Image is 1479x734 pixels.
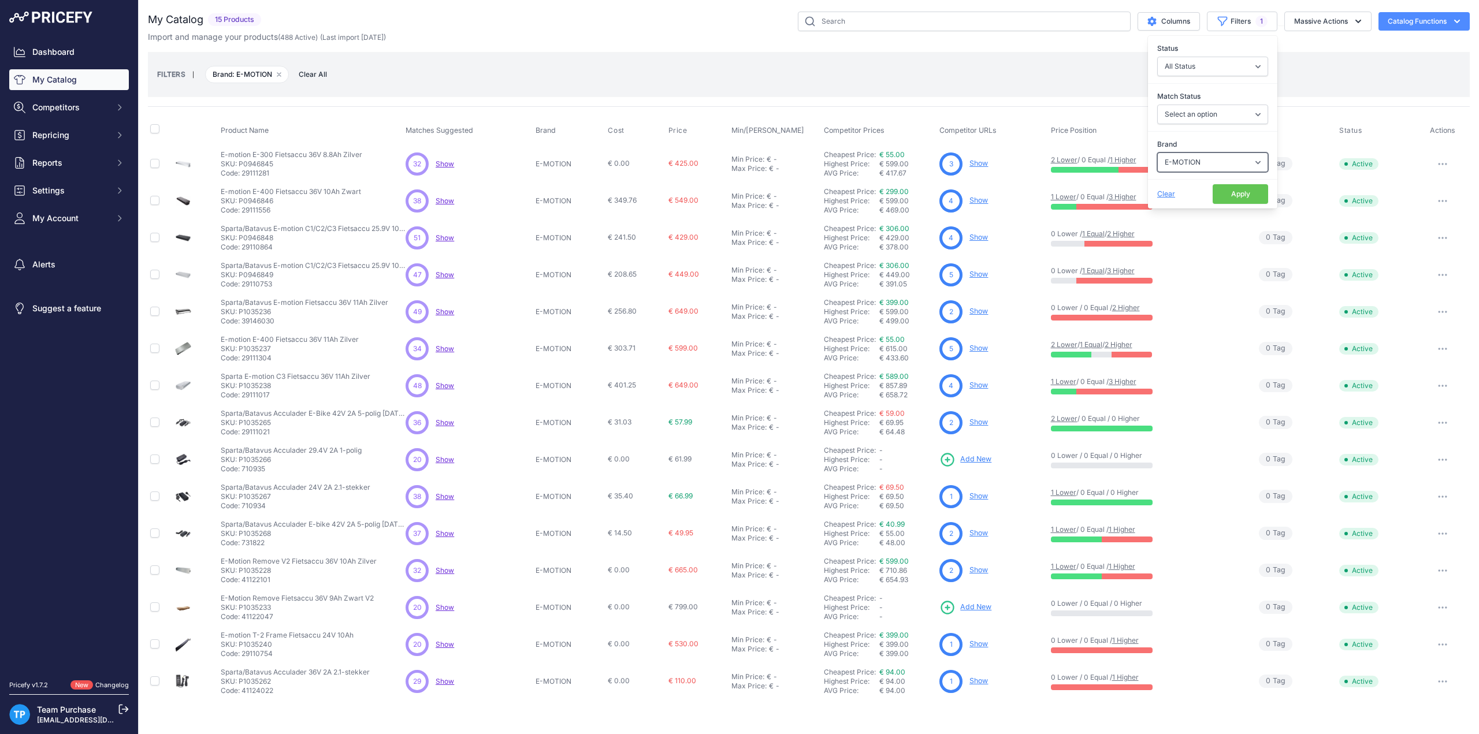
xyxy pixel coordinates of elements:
div: - [771,266,777,275]
a: 1 Lower [1051,377,1076,386]
a: Cheapest Price: [824,520,876,528]
span: Competitors [32,102,108,113]
span: 0 [1266,269,1270,280]
span: Show [436,344,454,353]
a: 2 Lower [1051,414,1077,423]
span: Active [1339,158,1378,170]
p: E-MOTION [536,344,604,353]
span: Show [436,603,454,612]
a: € 59.00 [879,409,905,418]
p: SKU: P1035236 [221,307,388,316]
a: 1 Lower [1051,488,1076,497]
div: AVG Price: [824,316,879,326]
a: [EMAIL_ADDRESS][DOMAIN_NAME] [37,716,158,724]
input: Search [798,12,1131,31]
span: Tag [1259,268,1292,281]
span: Competitor Prices [824,126,885,135]
a: 2 Higher [1112,303,1140,312]
span: € 429.00 [879,233,909,242]
div: AVG Price: [824,206,879,215]
a: € 306.00 [879,261,909,270]
span: Reports [32,157,108,169]
span: 1 [1255,16,1268,27]
a: 1 Higher [1110,155,1136,164]
p: 0 Lower / 0 Equal / [1051,303,1243,312]
span: 0 [1266,306,1270,317]
div: Max Price: [731,201,767,210]
a: 1 Equal [1080,340,1102,349]
span: Tag [1259,342,1292,355]
button: Settings [9,180,129,201]
div: - [774,201,779,210]
div: - [774,238,779,247]
button: Competitors [9,97,129,118]
span: € 599.00 [879,196,909,205]
div: - [771,192,777,201]
span: 48 [413,381,422,391]
span: Active [1339,380,1378,392]
a: Cheapest Price: [824,446,876,454]
span: 47 [413,270,422,280]
a: € 55.00 [879,335,905,344]
a: Show [436,455,454,464]
div: - [774,386,779,395]
div: Max Price: [731,238,767,247]
span: € 549.00 [668,196,698,204]
a: 488 Active [280,33,315,42]
a: Show [969,233,988,241]
div: € [767,192,771,201]
div: AVG Price: [824,353,879,363]
div: Min Price: [731,340,764,349]
p: Code: 29110864 [221,243,406,252]
a: Team Purchase [37,705,96,714]
a: 1 Higher [1109,562,1135,571]
a: 2 Lower [1051,155,1077,164]
a: € 55.00 [879,150,905,159]
div: € [767,303,771,312]
a: Cheapest Price: [824,150,876,159]
a: 3 Higher [1109,192,1136,201]
span: Brand: E-MOTION [205,66,289,83]
button: Columns [1138,12,1200,31]
p: 0 Lower / / [1051,266,1243,275]
a: Cheapest Price: [824,335,876,344]
p: E-MOTION [536,233,604,243]
p: Sparta E-motion C3 Fietsaccu 36V 11Ah Zilver [221,372,370,381]
span: Add New [960,454,991,465]
span: € 241.50 [608,233,636,241]
a: 1 Higher [1112,636,1139,644]
span: Show [436,677,454,685]
span: 2 [949,307,953,317]
a: Show [969,639,988,648]
div: € [767,340,771,349]
a: € 306.00 [879,224,909,233]
button: Clear All [293,69,333,80]
div: - [771,155,777,164]
span: Show [436,270,454,279]
p: Import and manage your products [148,31,386,43]
div: € [769,201,774,210]
div: € 469.00 [879,206,935,215]
div: Max Price: [731,275,767,284]
a: 2 Lower [1051,340,1077,349]
span: Active [1339,269,1378,281]
p: SKU: P0946849 [221,270,406,280]
span: 49 [413,307,422,317]
div: € [769,386,774,395]
span: Show [436,233,454,242]
div: Highest Price: [824,233,879,243]
a: € 399.00 [879,298,909,307]
p: E-motion E-400 Fietsaccu 36V 10Ah Zwart [221,187,361,196]
a: Show [436,159,454,168]
a: Show [969,676,988,685]
button: Price [668,126,690,135]
span: Show [436,640,454,649]
button: Reports [9,152,129,173]
span: 5 [949,270,953,280]
span: € 349.76 [608,196,637,204]
span: 3 [949,159,953,169]
div: € 499.00 [879,316,935,326]
span: 15 Products [208,13,261,27]
span: Brand [536,126,556,135]
h2: My Catalog [148,12,203,28]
